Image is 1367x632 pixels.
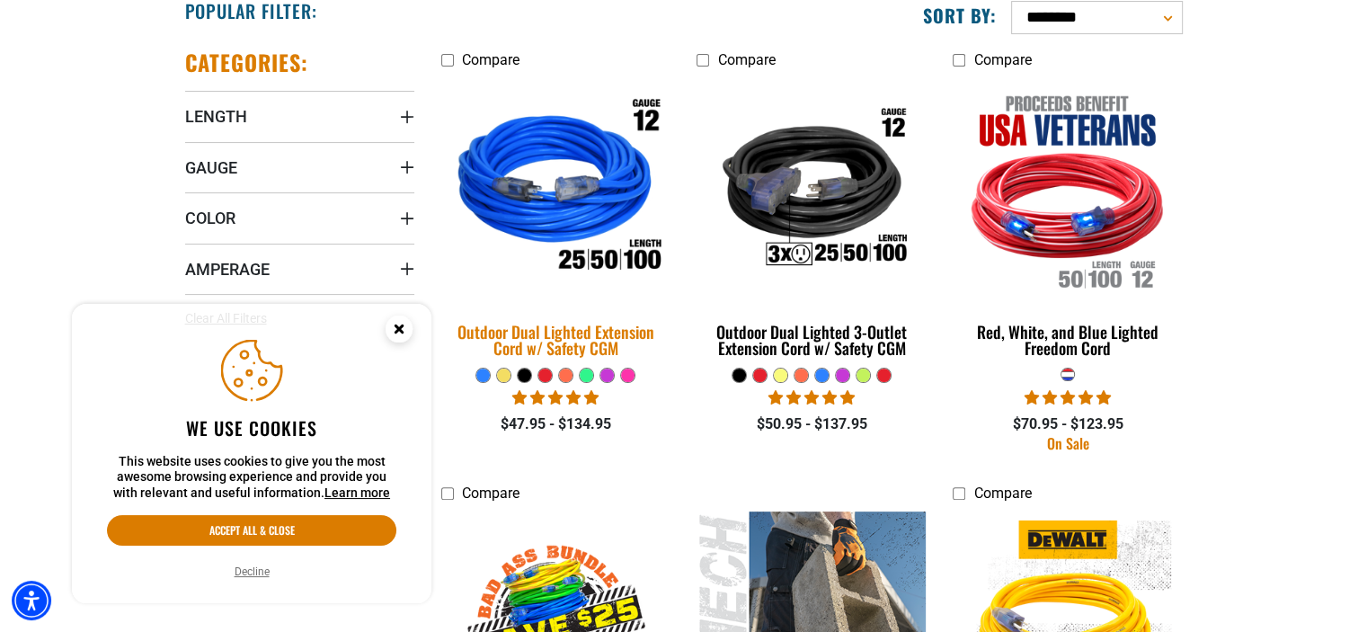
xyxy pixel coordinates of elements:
span: 4.80 stars [768,389,855,406]
div: Accessibility Menu [12,581,51,620]
img: Outdoor Dual Lighted 3-Outlet Extension Cord w/ Safety CGM [698,86,925,293]
div: $47.95 - $134.95 [441,414,670,435]
span: Compare [462,51,519,68]
h2: We use cookies [107,416,396,440]
a: Outdoor Dual Lighted Extension Cord w/ Safety CGM Outdoor Dual Lighted Extension Cord w/ Safety CGM [441,77,670,367]
img: Red, White, and Blue Lighted Freedom Cord [954,86,1181,293]
aside: Cookie Consent [72,304,431,604]
a: Outdoor Dual Lighted 3-Outlet Extension Cord w/ Safety CGM Outdoor Dual Lighted 3-Outlet Extensio... [697,77,926,367]
div: Outdoor Dual Lighted 3-Outlet Extension Cord w/ Safety CGM [697,324,926,356]
summary: Gauge [185,142,414,192]
button: Accept all & close [107,515,396,546]
span: Compare [973,51,1031,68]
div: Red, White, and Blue Lighted Freedom Cord [953,324,1182,356]
button: Decline [229,563,275,581]
div: $70.95 - $123.95 [953,414,1182,435]
span: Amperage [185,259,270,280]
div: On Sale [953,436,1182,450]
span: Compare [462,485,519,502]
a: Red, White, and Blue Lighted Freedom Cord Red, White, and Blue Lighted Freedom Cord [953,77,1182,367]
span: Color [185,208,235,228]
label: Sort by: [923,4,997,27]
p: This website uses cookies to give you the most awesome browsing experience and provide you with r... [107,454,396,502]
img: Outdoor Dual Lighted Extension Cord w/ Safety CGM [430,75,681,305]
a: This website uses cookies to give you the most awesome browsing experience and provide you with r... [324,485,390,500]
div: $50.95 - $137.95 [697,414,926,435]
summary: Length [185,91,414,141]
span: 5.00 stars [1025,389,1111,406]
summary: Color [185,192,414,243]
span: Gauge [185,157,237,178]
summary: Amperage [185,244,414,294]
h2: Categories: [185,49,309,76]
span: Length [185,106,247,127]
span: 4.81 stars [512,389,599,406]
div: Outdoor Dual Lighted Extension Cord w/ Safety CGM [441,324,670,356]
span: Compare [717,51,775,68]
span: Compare [973,485,1031,502]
